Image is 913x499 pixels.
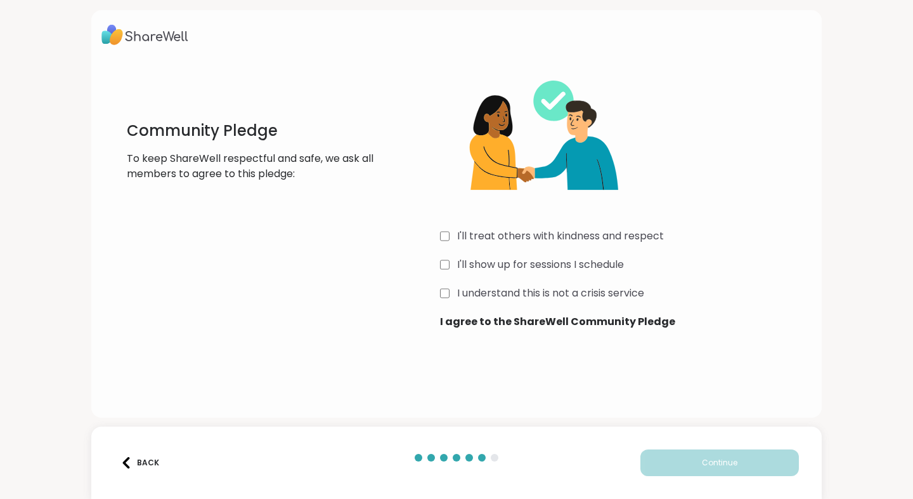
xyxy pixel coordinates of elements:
[101,20,188,50] img: ShareWell Logo
[640,449,799,476] button: Continue
[114,449,165,476] button: Back
[457,229,664,244] label: I'll treat others with kindness and respect
[440,314,812,329] b: I agree to the ShareWell Community Pledge
[702,457,737,469] span: Continue
[457,286,644,301] label: I understand this is not a crisis service
[127,121,374,141] h1: Community Pledge
[457,257,624,272] label: I'll show up for sessions I schedule
[120,457,159,469] div: Back
[127,151,374,182] p: To keep ShareWell respectful and safe, we ask all members to agree to this pledge:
